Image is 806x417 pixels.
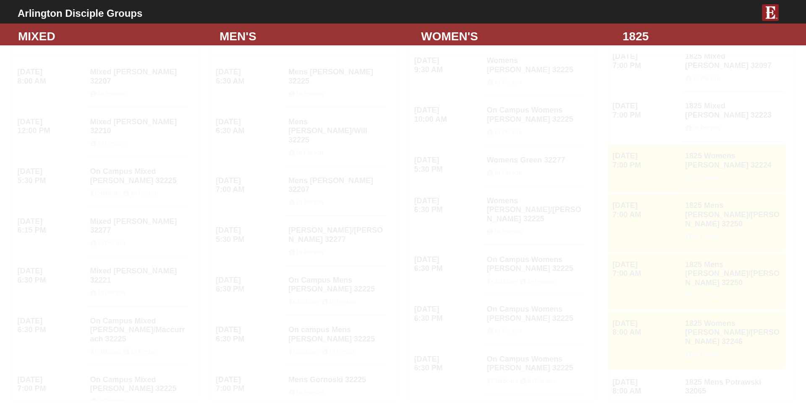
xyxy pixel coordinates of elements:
[487,156,582,176] h4: Womens Green 32277
[216,276,283,294] h4: [DATE] 6:30 PM
[216,68,283,86] h4: [DATE] 6:30 AM
[685,378,781,407] h4: 1825 Mens Potrawski 32065
[487,197,582,235] h4: Womens [PERSON_NAME]/[PERSON_NAME] 32225
[415,28,616,45] div: WOMEN'S
[90,68,186,97] h4: Mixed [PERSON_NAME] 32207
[94,190,121,197] strong: Childcare
[288,375,384,396] h4: Mens Gornoski 32225
[288,226,384,255] h4: [PERSON_NAME]/[PERSON_NAME] 32277
[612,52,679,70] h4: [DATE] 7:00 PM
[293,348,320,355] strong: Childcare
[288,276,384,305] h4: On Campus Mens [PERSON_NAME] 32225
[495,79,522,86] strong: In Person
[216,325,283,344] h4: [DATE] 6:30 PM
[612,319,679,337] h4: [DATE] 8:00 AM
[685,201,781,240] h4: 1825 Mens [PERSON_NAME]/[PERSON_NAME] 32250
[288,68,384,97] h4: Mens [PERSON_NAME] 32225
[414,106,481,124] h4: [DATE] 10:00 AM
[90,217,186,247] h4: Mixed [PERSON_NAME] 32277
[288,176,384,206] h4: Mens [PERSON_NAME] 32207
[98,398,125,404] strong: In Person
[18,8,142,19] b: Arlington Disciple Groups
[90,317,186,355] h4: On Campus Mixed [PERSON_NAME]/Maccurrach 32225
[90,375,186,405] h4: On Campus Mixed [PERSON_NAME] 32225
[18,118,84,136] h4: [DATE] 12:00 PM
[693,75,720,81] strong: In Person
[98,239,125,246] strong: In Person
[18,267,84,285] h4: [DATE] 6:30 PM
[414,305,481,323] h4: [DATE] 6:30 PM
[131,190,158,197] strong: In Person
[685,52,781,81] h4: 1825 Mixed [PERSON_NAME] 32097
[18,375,84,393] h4: [DATE] 7:00 PM
[495,228,522,235] strong: In Person
[491,378,518,384] strong: Childcare
[612,201,679,219] h4: [DATE] 7:00 AM
[297,249,324,255] strong: In Person
[216,118,283,136] h4: [DATE] 6:30 AM
[18,217,84,235] h4: [DATE] 6:15 PM
[414,56,481,74] h4: [DATE] 9:30 AM
[213,28,415,45] div: MEN'S
[612,378,679,396] h4: [DATE] 8:00 AM
[414,355,481,373] h4: [DATE] 6:30 PM
[414,255,481,273] h4: [DATE] 6:30 PM
[90,118,186,147] h4: Mixed [PERSON_NAME] 32210
[495,129,522,135] strong: In Person
[685,152,781,181] h4: 1825 Womens [PERSON_NAME] 32224
[330,348,357,355] strong: In Person
[685,319,781,358] h4: 1825 Womens [PERSON_NAME]/[PERSON_NAME] 32246
[487,305,582,334] h4: On Campus Womens [PERSON_NAME] 32225
[612,152,679,170] h4: [DATE] 7:00 PM
[131,348,158,355] strong: In Person
[216,375,283,393] h4: [DATE] 7:00 PM
[288,118,384,156] h4: Mens [PERSON_NAME]/Will 32225
[693,292,720,299] strong: In Person
[90,267,186,296] h4: Mixed [PERSON_NAME] 32221
[293,298,320,305] strong: Childcare
[487,255,582,285] h4: On Campus Womens [PERSON_NAME] 32225
[12,28,213,45] div: MIXED
[216,226,283,244] h4: [DATE] 5:30 PM
[487,106,582,135] h4: On Campus Womens [PERSON_NAME] 32225
[98,140,125,147] strong: In Person
[414,156,481,174] h4: [DATE] 5:30 PM
[216,176,283,194] h4: [DATE] 7:00 AM
[297,389,324,396] strong: In Person
[18,317,84,335] h4: [DATE] 6:30 PM
[414,197,481,215] h4: [DATE] 6:30 PM
[98,289,125,296] strong: In Person
[612,260,679,278] h4: [DATE] 7:00 AM
[297,199,324,205] strong: In Person
[487,355,582,384] h4: On Campus Womens [PERSON_NAME] 32225
[18,167,84,185] h4: [DATE] 5:30 PM
[528,278,555,285] strong: In Person
[693,351,720,357] strong: In Person
[330,298,357,305] strong: In Person
[528,378,555,384] strong: In Person
[297,149,324,156] strong: In Person
[612,102,679,120] h4: [DATE] 7:00 PM
[495,328,522,334] strong: In Person
[94,348,121,355] strong: Childcare
[491,278,518,285] strong: Childcare
[18,68,84,86] h4: [DATE] 8:00 AM
[297,90,324,97] strong: In Person
[693,400,720,407] strong: In Person
[495,169,522,176] strong: In Person
[685,102,781,131] h4: 1825 Mixed [PERSON_NAME] 32223
[487,56,582,86] h4: Womens [PERSON_NAME] 32225
[98,90,125,97] strong: In Person
[762,4,779,21] img: E-icon-fireweed-White-TM.png
[288,325,384,355] h4: On campus Mens [PERSON_NAME] 32225
[685,260,781,299] h4: 1825 Mens [PERSON_NAME]/[PERSON_NAME] 32250
[693,124,720,131] strong: In Person
[693,233,720,240] strong: In Person
[90,167,186,197] h4: On Campus Mixed [PERSON_NAME] 32225
[693,174,720,181] strong: In Person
